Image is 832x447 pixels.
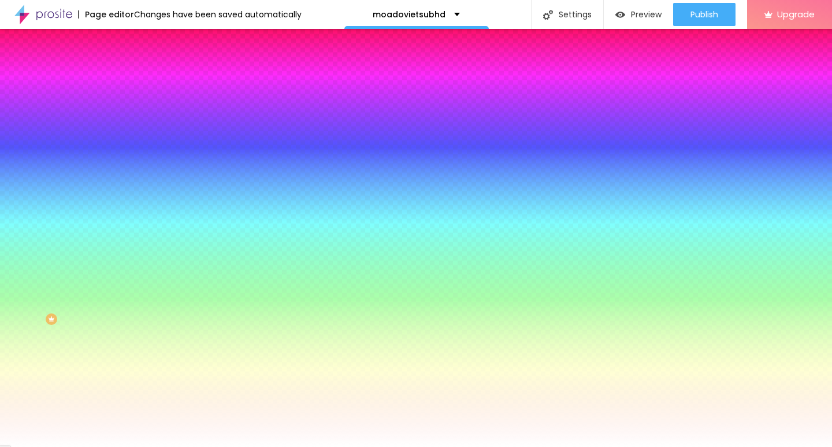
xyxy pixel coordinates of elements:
[615,10,625,20] img: view-1.svg
[373,10,445,19] p: moadovietsubhd
[690,10,718,19] span: Publish
[777,9,815,19] span: Upgrade
[604,3,673,26] button: Preview
[631,10,662,19] span: Preview
[543,10,553,20] img: Icone
[78,10,134,19] div: Page editor
[134,10,302,19] div: Changes have been saved automatically
[673,3,736,26] button: Publish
